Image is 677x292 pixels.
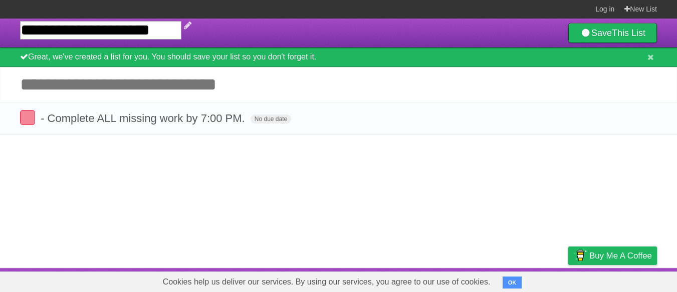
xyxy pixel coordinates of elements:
[555,270,581,289] a: Privacy
[153,272,501,292] span: Cookies help us deliver our services. By using our services, you agree to our use of cookies.
[612,28,645,38] b: This List
[435,270,456,289] a: About
[521,270,543,289] a: Terms
[468,270,509,289] a: Developers
[568,23,657,43] a: SaveThis List
[594,270,657,289] a: Suggest a feature
[20,110,35,125] label: Done
[251,114,291,123] span: No due date
[41,112,248,124] span: - Complete ALL missing work by 7:00 PM.
[573,247,587,264] img: Buy me a coffee
[503,276,522,288] button: OK
[589,247,652,264] span: Buy me a coffee
[568,246,657,265] a: Buy me a coffee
